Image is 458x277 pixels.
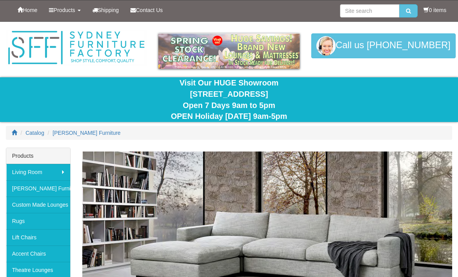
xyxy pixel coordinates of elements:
a: [PERSON_NAME] Furniture [6,180,70,197]
a: Rugs [6,213,70,229]
a: Products [43,0,86,20]
div: Products [6,148,70,164]
span: Home [23,7,37,13]
a: Contact Us [125,0,168,20]
img: spring-sale.gif [158,33,299,69]
a: Custom Made Lounges [6,197,70,213]
a: Living Room [6,164,70,180]
li: 0 items [423,6,446,14]
a: Lift Chairs [6,229,70,246]
a: Accent Chairs [6,246,70,262]
div: Visit Our HUGE Showroom [STREET_ADDRESS] Open 7 Days 9am to 5pm OPEN Holiday [DATE] 9am-5pm [6,77,452,122]
span: Products [54,7,75,13]
a: Shipping [87,0,125,20]
span: Shipping [98,7,119,13]
span: Contact Us [136,7,163,13]
a: Catalog [26,130,44,136]
a: Home [12,0,43,20]
img: Sydney Furniture Factory [6,30,147,66]
input: Site search [340,4,399,17]
a: [PERSON_NAME] Furniture [53,130,121,136]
